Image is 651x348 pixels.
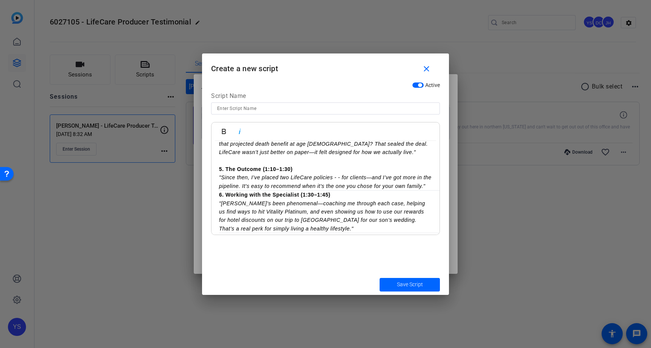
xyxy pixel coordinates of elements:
strong: 7. Final Message (1:45–2:00) [219,234,295,240]
strong: 6. Working with the Specialist (1:30–1:45) [219,192,330,198]
button: Italic (⌘I) [233,124,247,139]
h1: Create a new script [202,53,449,78]
strong: 5. The Outcome (1:10–1:30) [219,166,293,172]
button: Bold (⌘B) [217,124,231,139]
input: Enter Script Name [217,104,434,113]
span: Save Script [397,281,423,288]
mat-icon: close [422,64,431,74]
em: "Since then, I’ve placed two LifeCare policies - - for clients—and I’ve got more in the pipeline.... [219,174,432,189]
div: Script Name [211,92,440,103]
span: Active [425,82,440,88]
em: "[PERSON_NAME]’s been phenomenal—coaching me through each case, helping us find ways to hit Vital... [219,200,425,232]
button: Save Script [380,278,440,292]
